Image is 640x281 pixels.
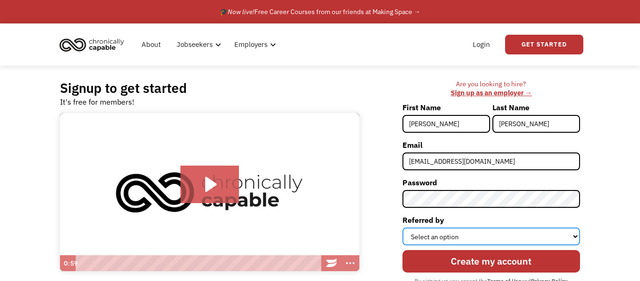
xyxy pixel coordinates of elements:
label: Email [402,137,580,152]
label: Referred by [402,213,580,228]
button: Show more buttons [341,255,359,271]
div: It's free for members! [60,96,134,107]
div: Jobseekers [171,30,224,60]
input: Create my account [402,250,580,273]
img: Introducing Chronically Capable [60,113,359,272]
div: Employers [229,30,279,60]
a: Wistia Logo -- Learn More [322,255,341,271]
label: Password [402,175,580,190]
img: Chronically Capable logo [57,34,127,55]
button: Play Video: Introducing Chronically Capable [180,166,239,203]
a: Sign up as an employer → [451,88,532,97]
div: Are you looking to hire? ‍ [402,80,580,97]
h2: Signup to get started [60,80,187,96]
div: Playbar [81,255,318,271]
a: Login [467,30,496,60]
a: home [57,34,131,55]
label: First Name [402,100,490,115]
a: Get Started [505,35,583,54]
input: john@doe.com [402,152,580,170]
div: Employers [234,39,268,50]
label: Last Name [492,100,580,115]
em: Now live! [228,8,254,16]
input: Joni [402,115,490,133]
a: About [136,30,166,60]
input: Mitchell [492,115,580,133]
div: 🎓 Free Career Courses from our friends at Making Space → [220,6,420,17]
div: Jobseekers [177,39,213,50]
